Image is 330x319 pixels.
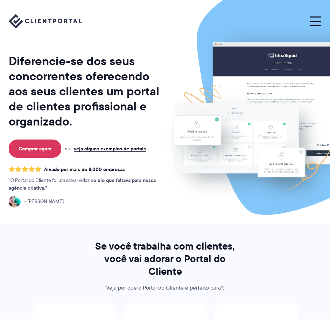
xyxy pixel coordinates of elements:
a: Comprar agora [9,140,61,158]
font: Diferencie-se dos seus concorrentes oferecendo aos seus clientes um portal de clientes profission... [9,52,159,130]
font: ou [65,145,70,152]
font: Veja por que o Portal do Cliente é perfeito para*: [106,284,224,292]
font: o elo que faltava para nossa agência criativa [9,176,156,192]
font: Se você trabalha com clientes, você vai adorar o Portal do Cliente [95,238,235,279]
font: Comprar agora [19,145,51,153]
a: veja alguns exemplos de portais [74,145,146,152]
font: [PERSON_NAME] [27,198,64,205]
font: Amado por mais de 8.000 empresas [44,165,125,173]
font: O Portal do Cliente foi um salva-vidas e [10,177,93,184]
font: . [44,184,45,191]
